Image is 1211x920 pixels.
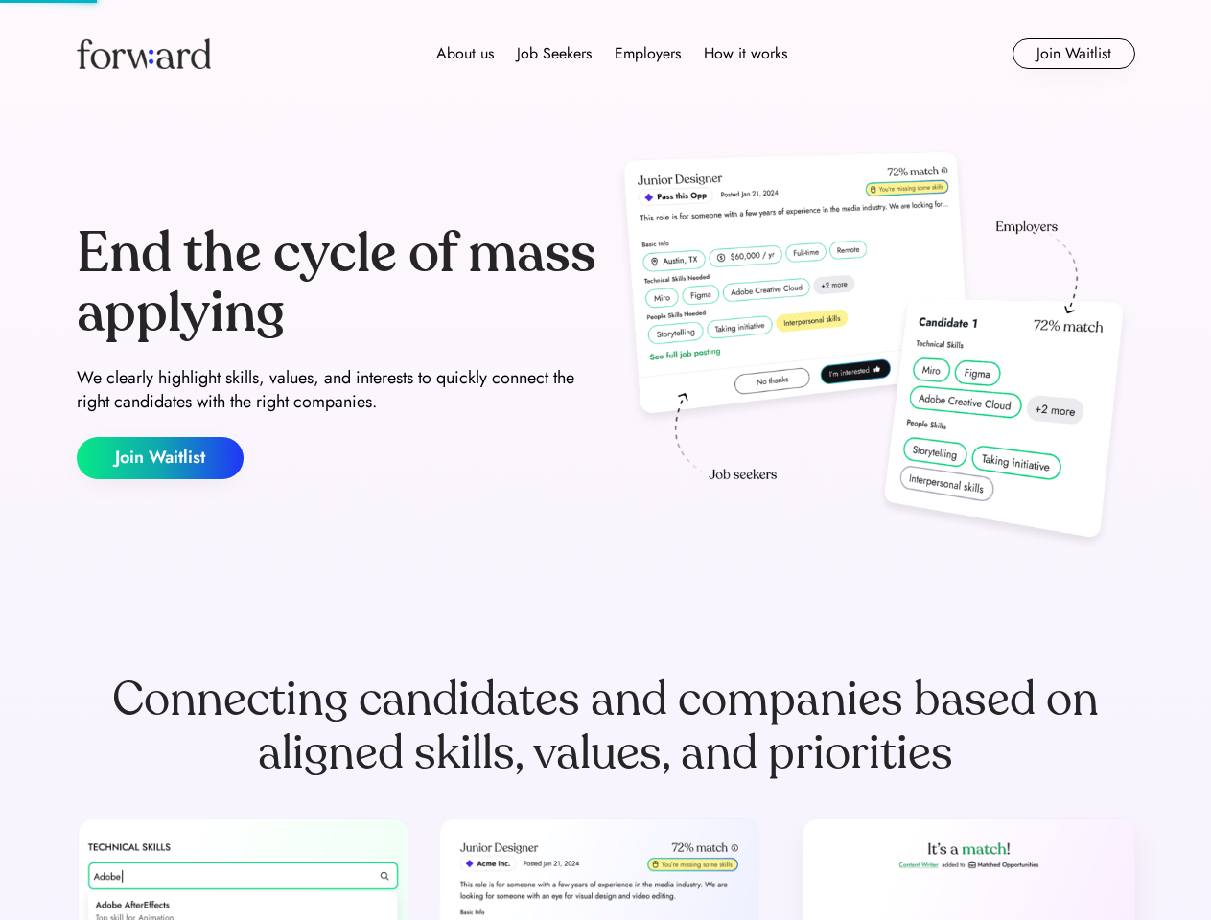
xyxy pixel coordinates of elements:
div: Connecting candidates and companies based on aligned skills, values, and priorities [77,673,1135,780]
div: Job Seekers [517,42,592,65]
div: How it works [704,42,787,65]
div: Employers [615,42,681,65]
button: Join Waitlist [1013,38,1135,69]
button: Join Waitlist [77,437,244,479]
img: hero-image.png [614,146,1135,558]
img: Forward logo [77,38,211,69]
div: End the cycle of mass applying [77,224,598,342]
div: We clearly highlight skills, values, and interests to quickly connect the right candidates with t... [77,366,598,414]
div: About us [436,42,494,65]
